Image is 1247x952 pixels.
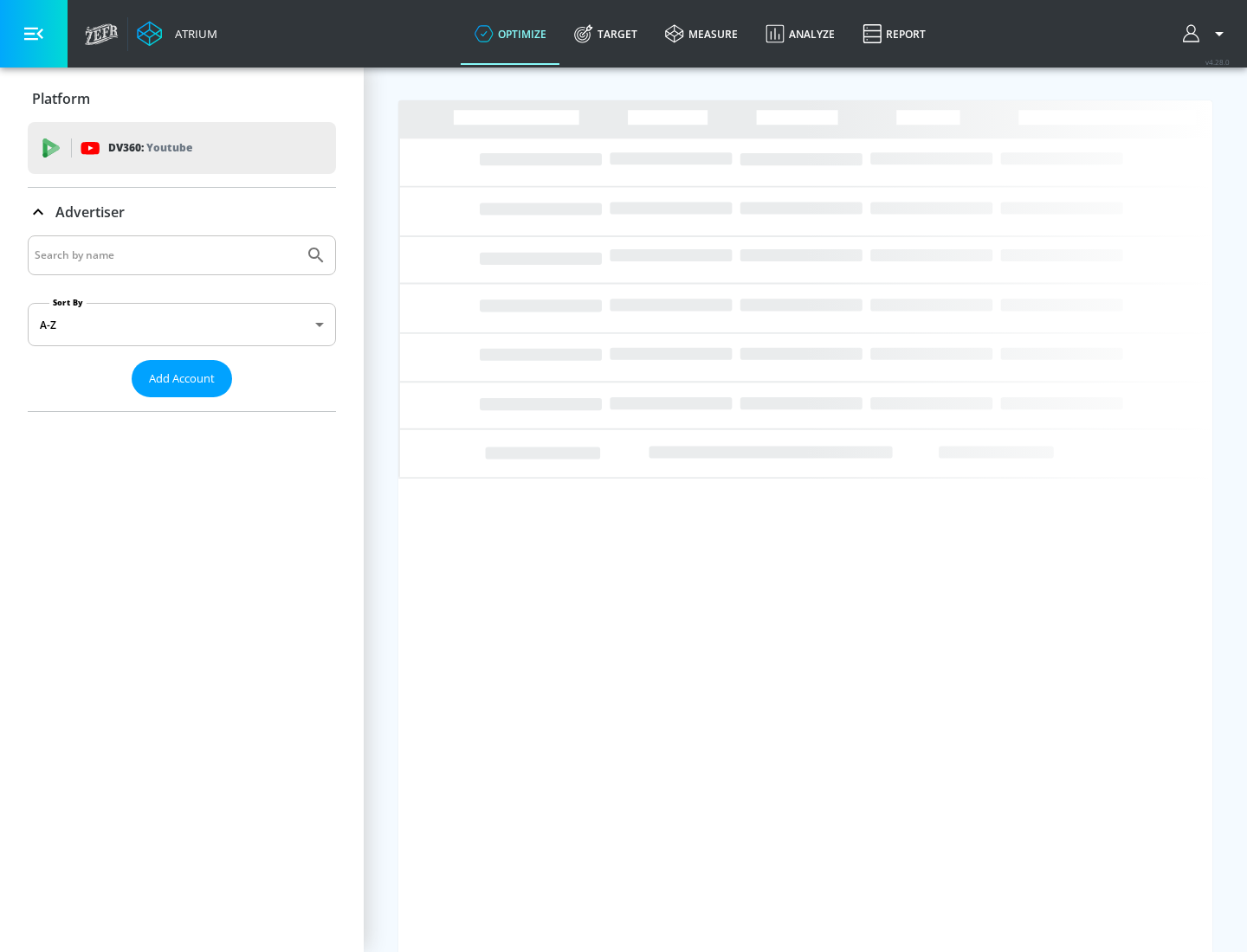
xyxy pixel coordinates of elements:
[28,235,336,411] div: Advertiser
[849,3,940,65] a: Report
[108,138,192,158] p: DV360:
[149,369,215,389] span: Add Account
[28,397,336,411] nav: list of Advertiser
[28,303,336,346] div: A-Z
[32,89,90,108] p: Platform
[560,3,651,65] a: Target
[35,244,297,267] input: Search by name
[55,203,125,222] p: Advertiser
[1205,57,1230,67] span: v 4.28.0
[28,188,336,236] div: Advertiser
[137,21,217,47] a: Atrium
[28,122,336,174] div: DV360: Youtube
[132,360,232,397] button: Add Account
[28,74,336,123] div: Platform
[146,138,192,157] p: Youtube
[49,297,87,308] label: Sort By
[752,3,849,65] a: Analyze
[651,3,752,65] a: measure
[461,3,560,65] a: optimize
[168,26,217,42] div: Atrium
